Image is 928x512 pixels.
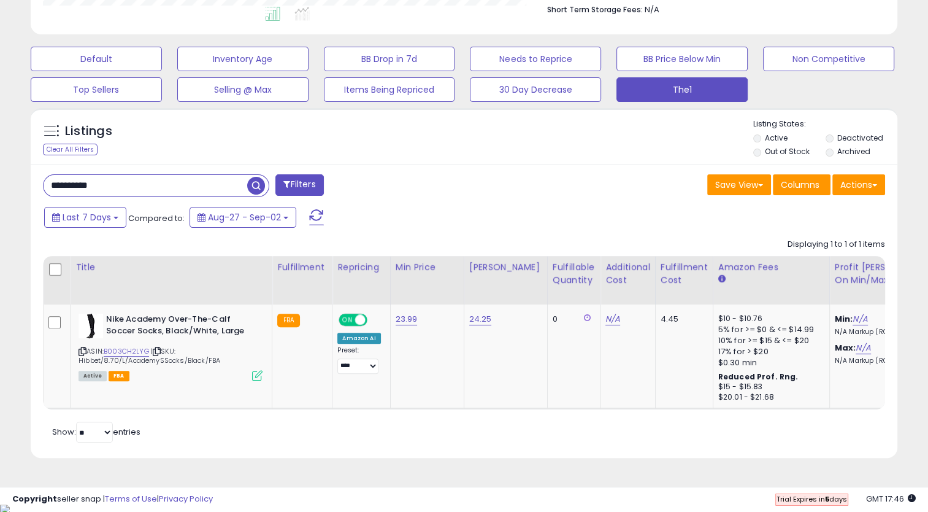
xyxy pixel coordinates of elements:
span: All listings currently available for purchase on Amazon [79,371,107,381]
div: 10% for >= $15 & <= $20 [718,335,820,346]
button: Columns [773,174,830,195]
span: N/A [644,4,659,15]
span: Trial Expires in days [777,494,847,504]
b: Max: [835,342,856,354]
a: N/A [853,313,867,325]
button: Default [31,47,162,71]
button: Last 7 Days [44,207,126,228]
button: Aug-27 - Sep-02 [190,207,296,228]
label: Out of Stock [765,146,810,157]
div: seller snap | | [12,494,213,505]
div: Fulfillable Quantity [553,261,595,287]
b: Min: [835,313,853,325]
button: BB Price Below Min [616,47,748,71]
div: Title [75,261,267,274]
span: | SKU: Hibbet/8.70/L/AcademySSocks/Black/FBA [79,346,220,365]
div: 4.45 [661,314,704,325]
button: The1 [616,77,748,102]
div: Displaying 1 to 1 of 1 items [788,239,885,250]
div: $0.30 min [718,357,820,368]
span: Aug-27 - Sep-02 [208,211,281,223]
div: 5% for >= $0 & <= $14.99 [718,324,820,335]
b: Reduced Prof. Rng. [718,371,799,382]
span: Last 7 Days [63,211,111,223]
h5: Listings [65,123,112,140]
div: Fulfillment Cost [661,261,708,287]
span: FBA [109,371,129,381]
a: 23.99 [396,313,418,325]
a: N/A [856,342,870,354]
a: Privacy Policy [159,493,213,505]
div: Repricing [337,261,385,274]
div: Min Price [396,261,459,274]
small: FBA [277,314,300,327]
button: Inventory Age [177,47,309,71]
b: Nike Academy Over-The-Calf Soccer Socks, Black/White, Large [106,314,255,339]
div: $10 - $10.76 [718,314,820,324]
div: Preset: [337,346,380,374]
button: Needs to Reprice [470,47,601,71]
span: Show: entries [52,426,140,438]
small: Amazon Fees. [718,274,726,285]
a: B003CH2LYG [104,346,149,357]
p: Listing States: [753,118,897,130]
button: Non Competitive [763,47,894,71]
span: Compared to: [128,212,185,224]
div: Amazon Fees [718,261,824,274]
button: Save View [707,174,771,195]
button: Top Sellers [31,77,162,102]
div: [PERSON_NAME] [469,261,542,274]
b: Short Term Storage Fees: [546,4,642,15]
b: 5 [825,494,829,504]
div: Fulfillment [277,261,327,274]
label: Active [765,133,788,143]
div: $15 - $15.83 [718,382,820,392]
span: 2025-09-11 17:46 GMT [866,493,916,505]
button: Selling @ Max [177,77,309,102]
button: 30 Day Decrease [470,77,601,102]
span: OFF [366,315,385,325]
button: Filters [275,174,323,196]
span: ON [340,315,355,325]
a: N/A [605,313,620,325]
button: Items Being Repriced [324,77,455,102]
span: Columns [781,179,819,191]
div: Clear All Filters [43,144,98,155]
a: 24.25 [469,313,492,325]
div: Amazon AI [337,333,380,344]
div: 17% for > $20 [718,346,820,357]
a: Terms of Use [105,493,157,505]
strong: Copyright [12,493,57,505]
div: Additional Cost [605,261,650,287]
label: Deactivated [837,133,883,143]
div: $20.01 - $21.68 [718,392,820,403]
button: Actions [832,174,885,195]
label: Archived [837,146,870,157]
div: 0 [553,314,591,325]
div: ASIN: [79,314,263,379]
button: BB Drop in 7d [324,47,455,71]
img: 318soqLkjFL._SL40_.jpg [79,314,103,338]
